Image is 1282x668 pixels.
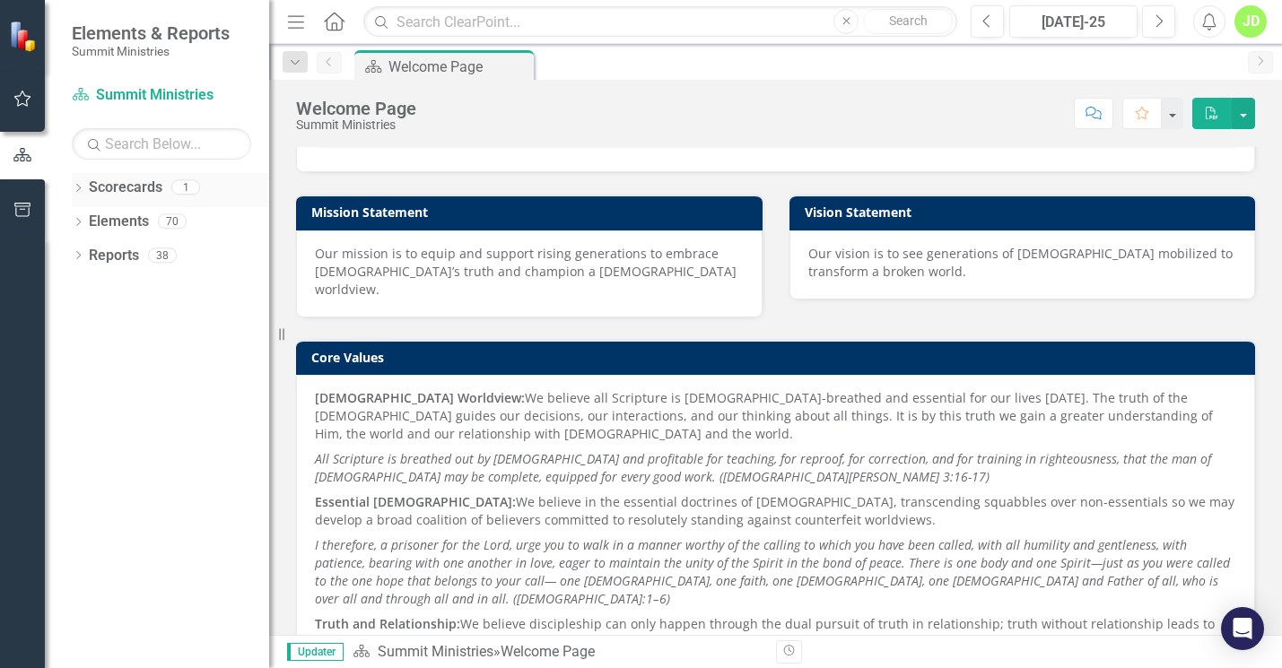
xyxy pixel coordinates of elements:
[808,245,1237,281] p: Our vision is to see generations of [DEMOGRAPHIC_DATA] mobilized to transform a broken world.
[315,493,516,510] strong: Essential [DEMOGRAPHIC_DATA]:
[148,247,177,263] div: 38
[315,490,1236,533] p: We believe in the essential doctrines of [DEMOGRAPHIC_DATA], transcending squabbles over non-esse...
[9,21,40,52] img: ClearPoint Strategy
[72,128,251,160] input: Search Below...
[805,205,1247,219] h3: Vision Statement
[1009,5,1138,38] button: [DATE]-25
[363,6,957,38] input: Search ClearPoint...
[72,44,230,58] small: Summit Ministries
[315,245,737,298] span: Our mission is to equip and support rising generations to embrace [DEMOGRAPHIC_DATA]’s truth and ...
[315,389,525,406] strong: [DEMOGRAPHIC_DATA] Worldview:
[296,99,416,118] div: Welcome Page
[311,351,1246,364] h3: Core Values
[315,450,1211,485] em: All Scripture is breathed out by [DEMOGRAPHIC_DATA] and profitable for teaching, for reproof, for...
[315,615,460,632] strong: Truth and Relationship:
[1234,5,1267,38] button: JD
[89,178,162,198] a: Scorecards
[863,9,953,34] button: Search
[378,643,493,660] a: Summit Ministries
[89,246,139,266] a: Reports
[1016,12,1131,33] div: [DATE]-25
[501,643,595,660] div: Welcome Page
[72,85,251,106] a: Summit Ministries
[158,214,187,230] div: 70
[353,642,763,663] div: »
[1221,607,1264,650] div: Open Intercom Messenger
[315,536,1230,607] em: I therefore, a prisoner for the Lord, urge you to walk in a manner worthy of the calling to which...
[72,22,230,44] span: Elements & Reports
[296,118,416,132] div: Summit Ministries
[311,205,754,219] h3: Mission Statement
[889,13,928,28] span: Search
[89,212,149,232] a: Elements
[315,389,1236,447] p: We believe all Scripture is [DEMOGRAPHIC_DATA]-breathed and essential for our lives [DATE]. The t...
[388,56,529,78] div: Welcome Page
[287,643,344,661] span: Updater
[171,180,200,195] div: 1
